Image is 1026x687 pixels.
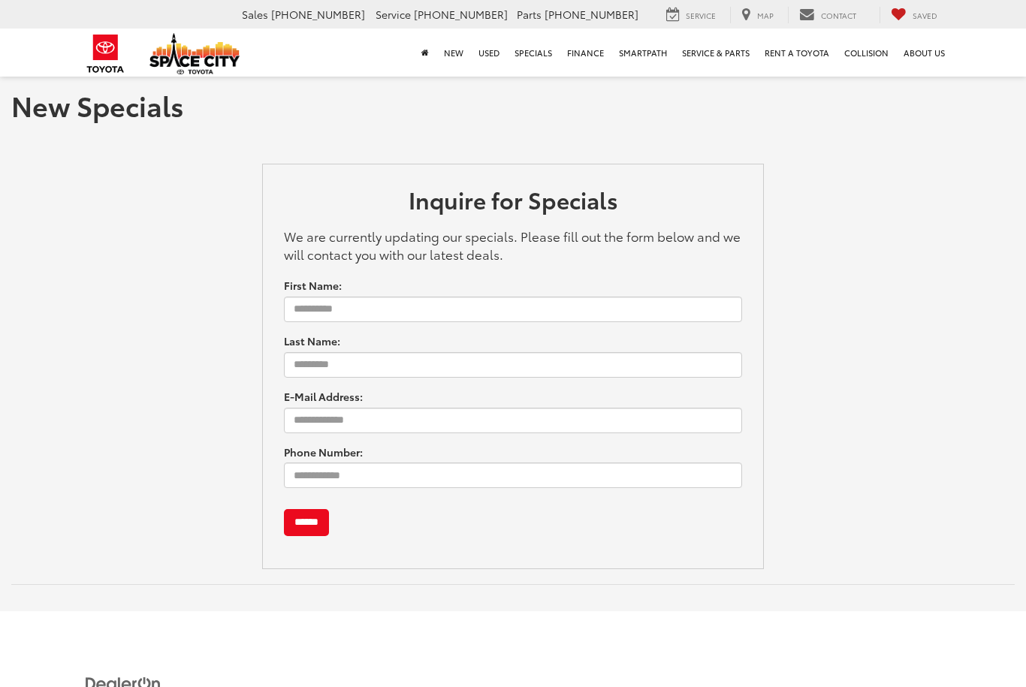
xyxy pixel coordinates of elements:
[655,7,727,23] a: Service
[11,90,1015,120] h1: New Specials
[545,7,638,22] span: [PHONE_NUMBER]
[611,29,674,77] a: SmartPath
[284,333,340,348] label: Last Name:
[284,278,342,293] label: First Name:
[271,7,365,22] span: [PHONE_NUMBER]
[674,29,757,77] a: Service & Parts
[507,29,560,77] a: Specials
[837,29,896,77] a: Collision
[913,10,937,21] span: Saved
[414,7,508,22] span: [PHONE_NUMBER]
[821,10,856,21] span: Contact
[686,10,716,21] span: Service
[414,29,436,77] a: Home
[77,29,134,78] img: Toyota
[517,7,542,22] span: Parts
[284,187,742,219] h2: Inquire for Specials
[242,7,268,22] span: Sales
[730,7,785,23] a: Map
[149,33,240,74] img: Space City Toyota
[757,10,774,21] span: Map
[880,7,949,23] a: My Saved Vehicles
[788,7,868,23] a: Contact
[560,29,611,77] a: Finance
[284,227,742,263] p: We are currently updating our specials. Please fill out the form below and we will contact you wi...
[284,389,363,404] label: E-Mail Address:
[436,29,471,77] a: New
[284,444,363,460] label: Phone Number:
[757,29,837,77] a: Rent a Toyota
[471,29,507,77] a: Used
[376,7,411,22] span: Service
[896,29,952,77] a: About Us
